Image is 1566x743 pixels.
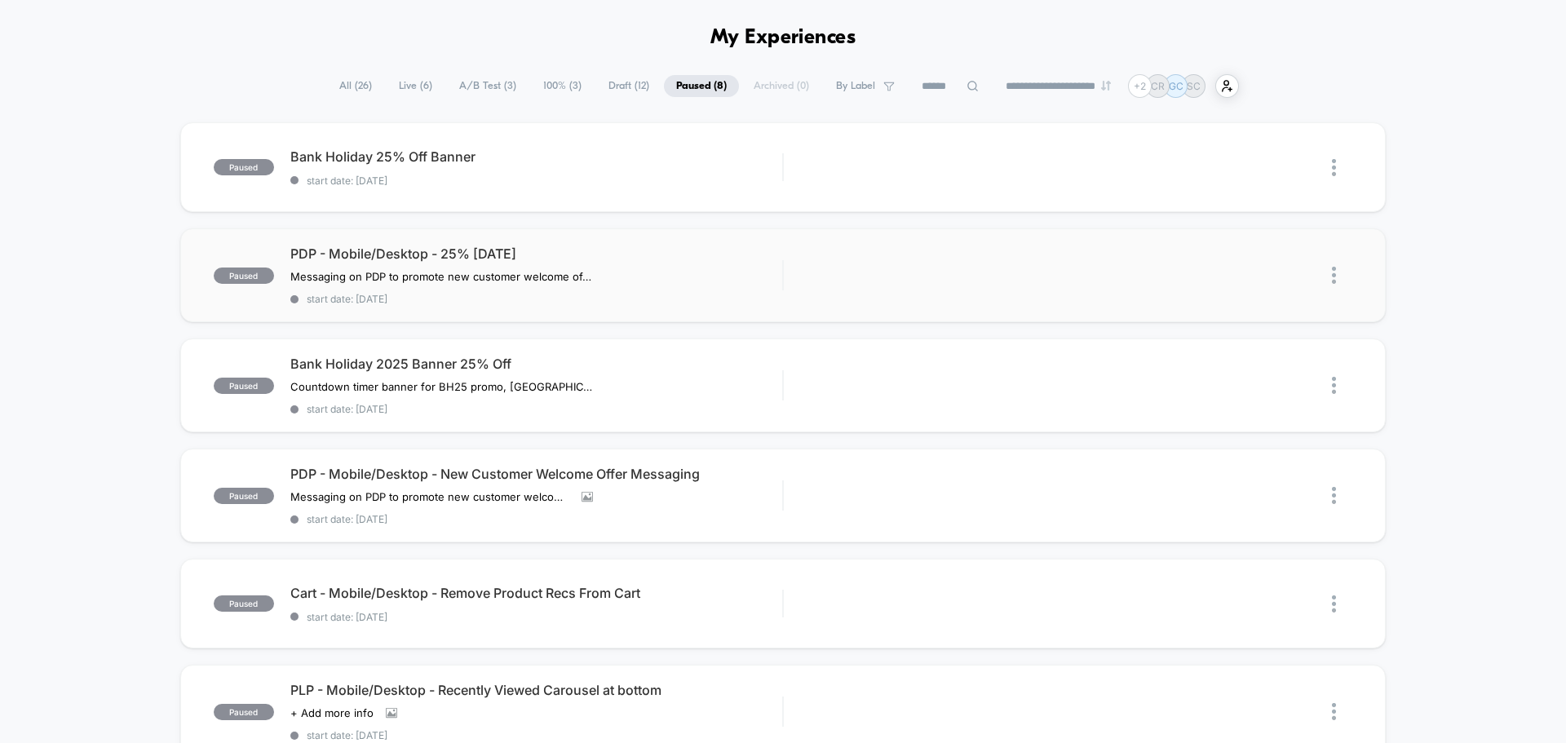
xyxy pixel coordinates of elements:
[290,513,782,525] span: start date: [DATE]
[214,704,274,720] span: paused
[1332,595,1336,613] img: close
[1187,80,1201,92] p: SC
[290,356,782,372] span: Bank Holiday 2025 Banner 25% Off
[596,75,661,97] span: Draft ( 12 )
[290,729,782,741] span: start date: [DATE]
[290,270,593,283] span: Messaging on PDP to promote new customer welcome offer, this only shows to users who have not pur...
[327,75,384,97] span: All ( 26 )
[447,75,529,97] span: A/B Test ( 3 )
[1169,80,1183,92] p: GC
[290,682,782,698] span: PLP - Mobile/Desktop - Recently Viewed Carousel at bottom
[1332,377,1336,394] img: close
[387,75,445,97] span: Live ( 6 )
[1128,74,1152,98] div: + 2
[290,466,782,482] span: PDP - Mobile/Desktop - New Customer Welcome Offer Messaging
[290,380,593,393] span: Countdown timer banner for BH25 promo, [GEOGRAPHIC_DATA] only, on all pages.
[710,26,856,50] h1: My Experiences
[290,611,782,623] span: start date: [DATE]
[214,268,274,284] span: paused
[290,175,782,187] span: start date: [DATE]
[290,490,569,503] span: Messaging on PDP to promote new customer welcome offer, this only shows to users who have not pur...
[290,706,374,719] span: + Add more info
[531,75,594,97] span: 100% ( 3 )
[1332,159,1336,176] img: close
[664,75,739,97] span: Paused ( 8 )
[1151,80,1165,92] p: CR
[290,293,782,305] span: start date: [DATE]
[290,245,782,262] span: PDP - Mobile/Desktop - 25% [DATE]
[1101,81,1111,91] img: end
[1332,487,1336,504] img: close
[214,159,274,175] span: paused
[290,585,782,601] span: Cart - Mobile/Desktop - Remove Product Recs From Cart
[214,595,274,612] span: paused
[214,488,274,504] span: paused
[290,403,782,415] span: start date: [DATE]
[214,378,274,394] span: paused
[290,148,782,165] span: Bank Holiday 25% Off Banner
[1332,267,1336,284] img: close
[1332,703,1336,720] img: close
[836,80,875,92] span: By Label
